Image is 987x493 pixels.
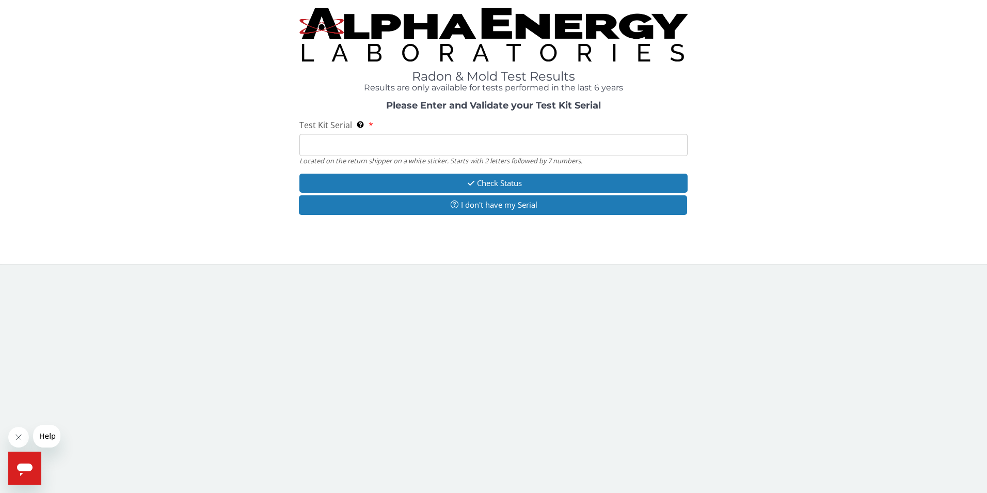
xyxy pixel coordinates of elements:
button: Check Status [299,174,688,193]
strong: Please Enter and Validate your Test Kit Serial [386,100,601,111]
span: Test Kit Serial [299,119,352,131]
div: Located on the return shipper on a white sticker. Starts with 2 letters followed by 7 numbers. [299,156,688,165]
img: TightCrop.jpg [299,8,688,61]
iframe: Close message [8,427,29,448]
h1: Radon & Mold Test Results [299,70,688,83]
iframe: Message from company [33,425,60,448]
button: I don't have my Serial [299,195,688,214]
iframe: Button to launch messaging window [8,452,41,485]
h4: Results are only available for tests performed in the last 6 years [299,83,688,93]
